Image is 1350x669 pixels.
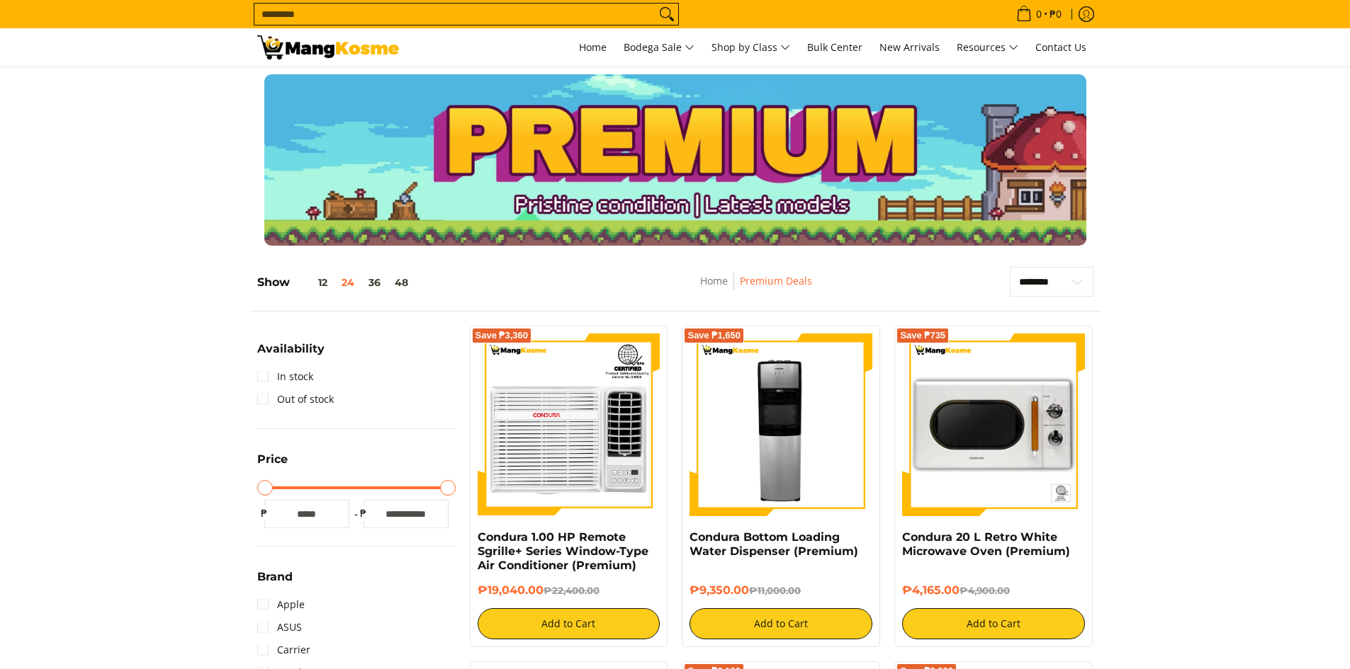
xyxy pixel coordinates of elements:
[579,40,607,54] span: Home
[749,585,801,596] del: ₱11,000.00
[388,277,415,288] button: 48
[476,331,529,340] span: Save ₱3,360
[807,40,862,54] span: Bulk Center
[1047,9,1064,19] span: ₱0
[1012,6,1066,22] span: •
[690,333,872,516] img: Condura Bottom Loading Water Dispenser (Premium)
[902,333,1085,516] img: condura-vintage-style-20-liter-micowave-oven-with-icc-sticker-class-a-full-front-view-mang-kosme
[478,333,660,516] img: condura-sgrille-series-window-type-remote-aircon-premium-full-view-mang-kosme
[656,4,678,25] button: Search
[290,277,334,288] button: 12
[257,365,313,388] a: In stock
[902,608,1085,639] button: Add to Cart
[257,639,310,661] a: Carrier
[478,583,660,597] h6: ₱19,040.00
[740,274,812,287] a: Premium Deals
[617,28,702,67] a: Bodega Sale
[478,530,648,572] a: Condura 1.00 HP Remote Sgrille+ Series Window-Type Air Conditioner (Premium)
[257,593,305,616] a: Apple
[257,506,271,520] span: ₱
[257,571,293,583] span: Brand
[687,331,741,340] span: Save ₱1,650
[257,343,325,355] span: Availability
[257,35,399,59] img: Premium Deals: Best Premium Home Appliances Sale l Mang Kosme | Page 2
[334,277,361,288] button: 24
[711,39,790,57] span: Shop by Class
[690,583,872,597] h6: ₱9,350.00
[1028,28,1093,67] a: Contact Us
[356,506,371,520] span: ₱
[957,39,1018,57] span: Resources
[257,571,293,593] summary: Open
[950,28,1025,67] a: Resources
[690,608,872,639] button: Add to Cart
[700,274,728,287] a: Home
[960,585,1010,596] del: ₱4,900.00
[800,28,870,67] a: Bulk Center
[690,530,858,558] a: Condura Bottom Loading Water Dispenser (Premium)
[257,275,415,290] h5: Show
[900,331,945,340] span: Save ₱735
[1034,9,1044,19] span: 0
[257,616,302,639] a: ASUS
[361,277,388,288] button: 36
[603,273,910,304] nav: Breadcrumbs
[902,583,1085,597] h6: ₱4,165.00
[413,28,1093,67] nav: Main Menu
[879,40,940,54] span: New Arrivals
[257,343,325,365] summary: Open
[704,28,797,67] a: Shop by Class
[1035,40,1086,54] span: Contact Us
[624,39,694,57] span: Bodega Sale
[257,388,334,411] a: Out of stock
[572,28,614,67] a: Home
[257,454,288,465] span: Price
[902,530,1070,558] a: Condura 20 L Retro White Microwave Oven (Premium)
[257,454,288,476] summary: Open
[478,608,660,639] button: Add to Cart
[544,585,600,596] del: ₱22,400.00
[872,28,947,67] a: New Arrivals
